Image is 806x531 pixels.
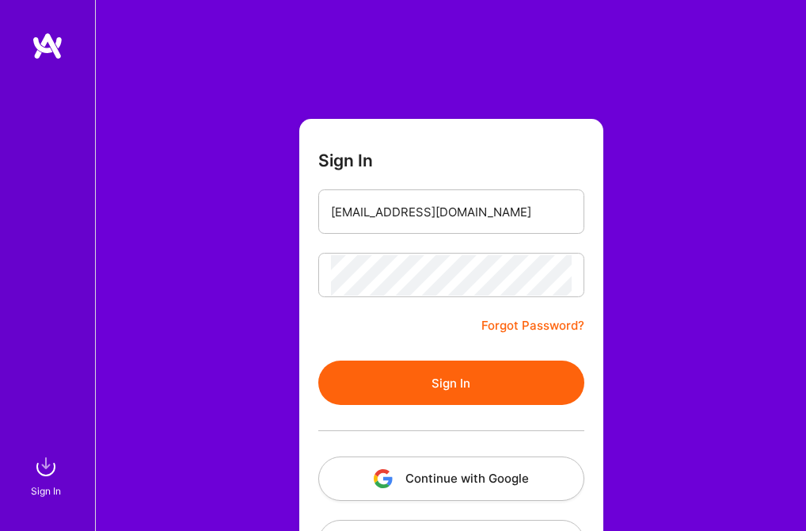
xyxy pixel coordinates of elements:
[318,361,584,405] button: Sign In
[318,457,584,501] button: Continue with Google
[374,469,393,488] img: icon
[31,483,61,499] div: Sign In
[33,451,62,499] a: sign inSign In
[318,151,373,170] h3: Sign In
[32,32,63,60] img: logo
[481,316,584,335] a: Forgot Password?
[331,192,572,232] input: Email...
[30,451,62,483] img: sign in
